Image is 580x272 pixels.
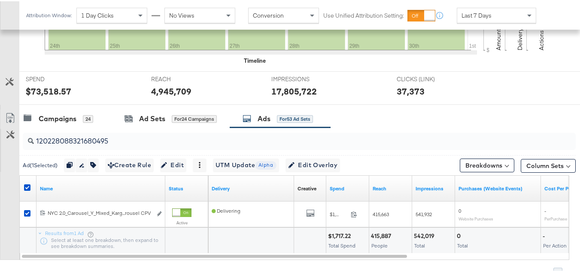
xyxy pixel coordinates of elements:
a: The total amount spent to date. [330,184,366,191]
div: 4,945,709 [151,84,191,96]
span: Create Rule [108,159,151,169]
button: UTM UpdateAlpha [213,157,279,171]
span: Delivering [212,206,240,213]
input: Search Ad Name, ID or Objective [34,128,527,145]
label: Use Unified Attribution Setting: [323,10,404,18]
span: Edit [163,159,184,169]
span: CLICKS (LINK) [397,74,461,82]
div: Ads [258,113,270,122]
div: $1,717.22 [328,231,353,239]
a: The number of times a purchase was made tracked by your Custom Audience pixel on your website aft... [459,184,537,191]
div: Attribution Window: [26,11,72,17]
button: Create Rule [105,157,154,171]
span: 0 [459,206,461,213]
span: Last 7 Days [462,10,492,18]
a: Ad Name. [40,184,162,191]
span: Conversion [253,10,284,18]
button: Edit Overlay [285,157,340,171]
span: IMPRESSIONS [271,74,336,82]
span: 415,663 [373,210,389,216]
div: 542,019 [414,231,437,239]
span: People [371,241,388,248]
div: Creative [298,184,316,191]
span: $1,716.96 [330,210,347,216]
button: Edit [160,157,186,171]
div: 0 [457,231,463,239]
sub: Per Purchase [544,215,567,220]
div: 17,805,722 [271,84,317,96]
span: - [544,206,546,213]
div: 37,373 [397,84,425,96]
span: 1 Day Clicks [81,10,114,18]
span: Total Spend [328,241,355,248]
button: Breakdowns [460,157,514,171]
text: Delivery [516,27,524,49]
span: No Views [169,10,194,18]
div: for 53 Ad Sets [277,114,313,122]
a: The number of people your ad was served to. [373,184,409,191]
text: Amount (USD) [495,11,502,49]
a: Shows the current state of your Ad. [169,184,205,191]
span: Per Action [543,241,567,248]
div: $73,518.57 [26,84,71,96]
label: Active [172,219,191,224]
div: Campaigns [39,113,76,122]
sub: Website Purchases [459,215,493,220]
span: Total [414,241,425,248]
span: REACH [151,74,216,82]
div: Timeline [244,55,266,64]
button: Column Sets [521,158,576,171]
span: Total [457,241,468,248]
div: 415,887 [371,231,394,239]
span: SPEND [26,74,90,82]
text: Actions [537,29,545,49]
a: Shows the creative associated with your ad. [298,184,316,191]
span: 541,932 [416,210,432,216]
div: 24 [83,114,93,122]
a: Reflects the ability of your Ad to achieve delivery. [212,184,291,191]
div: - [543,231,547,239]
a: The number of times your ad was served. On mobile apps an ad is counted as served the first time ... [416,184,452,191]
span: Edit Overlay [288,159,337,169]
div: Ad ( 1 Selected) [23,160,58,168]
div: for 24 Campaigns [172,114,217,122]
div: NYC 2.0_Carousel_Y_Mixed_Karg...rousel CPV [48,208,152,215]
span: UTM Update [216,159,276,169]
span: Alpha [255,160,276,168]
div: Ad Sets [139,113,165,122]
